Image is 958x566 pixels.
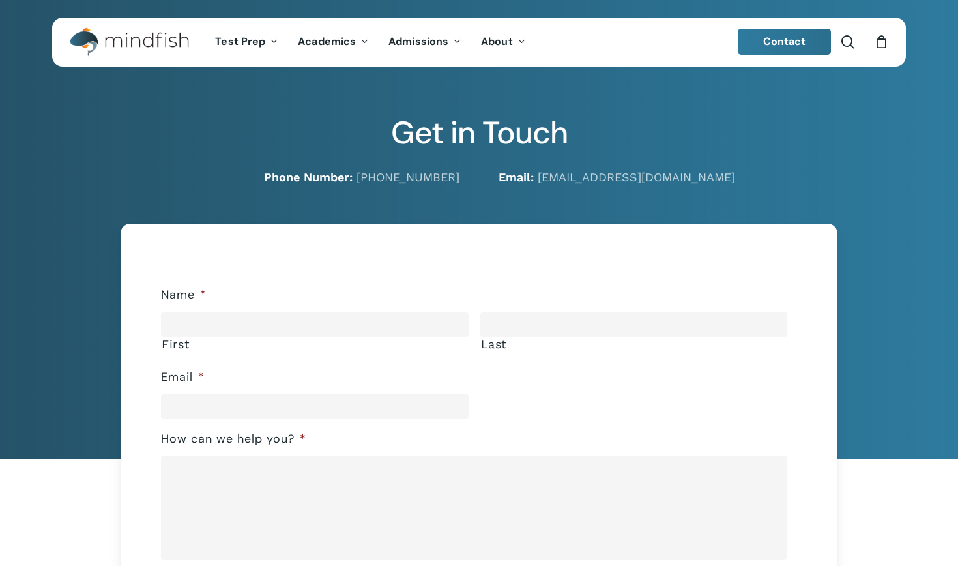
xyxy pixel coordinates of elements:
h2: Get in Touch [52,114,906,152]
strong: Email: [499,170,534,184]
a: Academics [288,37,379,48]
span: Contact [763,35,806,48]
span: Test Prep [215,35,265,48]
label: Name [161,288,207,303]
a: Admissions [379,37,471,48]
label: Email [161,370,205,385]
span: About [481,35,513,48]
strong: Phone Number: [264,170,353,184]
a: About [471,37,536,48]
label: Last [481,338,787,351]
label: First [162,338,468,351]
label: How can we help you? [161,432,306,447]
a: [PHONE_NUMBER] [356,170,459,184]
header: Main Menu [52,18,906,67]
nav: Main Menu [205,18,535,67]
a: Contact [738,29,832,55]
a: Test Prep [205,37,288,48]
span: Admissions [388,35,448,48]
a: [EMAIL_ADDRESS][DOMAIN_NAME] [538,170,735,184]
span: Academics [298,35,356,48]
